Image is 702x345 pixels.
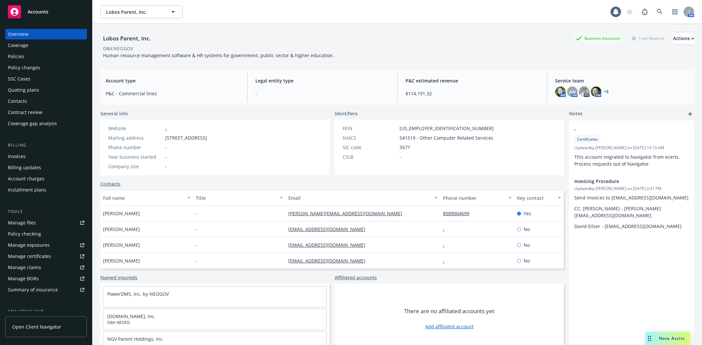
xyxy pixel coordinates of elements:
[645,332,654,345] div: Drag to move
[8,185,46,195] div: Installment plans
[5,262,87,273] a: Manage claims
[107,291,169,297] a: PowerDMS, Inc. by NEOGOV
[514,190,564,206] button: Key contact
[574,223,689,230] p: David Eilser - [EMAIL_ADDRESS][DOMAIN_NAME]
[400,134,493,141] span: 541519 - Other Computer Related Services
[108,163,163,170] div: Company size
[5,51,87,62] a: Policies
[5,118,87,129] a: Coverage gap analysis
[196,210,197,217] span: -
[8,173,44,184] div: Account charges
[288,242,371,248] a: [EMAIL_ADDRESS][DOMAIN_NAME]
[100,190,193,206] button: Full name
[574,178,672,185] span: Invoicing Procedure
[165,153,167,160] span: -
[623,5,636,18] a: Start snowing
[343,134,397,141] div: NAICS
[400,153,401,160] span: -
[103,241,140,248] span: [PERSON_NAME]
[569,121,694,172] div: -CertificatesUpdatedby [PERSON_NAME] on [DATE] 10:15 AMThis account migrated to Navigator from ec...
[8,62,40,73] div: Policy changes
[106,90,239,97] span: P&C - Commercial lines
[100,274,137,281] a: Named insureds
[574,126,672,133] span: -
[108,134,163,141] div: Mailing address
[5,308,87,315] div: Analytics hub
[577,136,598,142] span: Certificates
[604,90,609,94] a: +3
[440,190,514,206] button: Phone number
[288,195,430,201] div: Email
[5,107,87,118] a: Contract review
[8,29,28,39] div: Overview
[335,274,377,281] a: Affiliated accounts
[108,153,163,160] div: Year business started
[5,208,87,215] div: Tools
[196,257,197,264] span: -
[8,85,39,95] div: Quoting plans
[103,45,133,52] div: DBA: NEOGOV
[5,151,87,162] a: Invoices
[100,5,183,18] button: Lobos Parent, Inc.
[100,34,153,43] div: Lobos Parent, Inc.
[100,110,128,117] span: General info
[5,229,87,239] a: Policy checking
[524,257,530,264] span: No
[443,210,475,217] a: 8589004699
[8,162,41,173] div: Billing updates
[5,162,87,173] a: Billing updates
[343,144,397,151] div: SIC code
[5,273,87,284] a: Manage BORs
[569,88,576,95] span: AN
[400,125,494,132] span: [US_EMPLOYER_IDENTIFICATION_NUMBER]
[573,34,623,42] div: Business Insurance
[5,285,87,295] a: Summary of insurance
[100,180,120,187] a: Contacts
[5,185,87,195] a: Installment plans
[286,190,440,206] button: Email
[5,240,87,250] a: Manage exposures
[28,9,48,14] span: Accounts
[524,226,530,233] span: No
[555,77,689,84] span: Service team
[107,336,163,342] a: NGV Parent Holdings, Inc
[106,9,163,15] span: Lobos Parent, Inc.
[103,52,334,58] span: Human resource management software & HR systems for government, public sector & higher education.
[5,218,87,228] a: Manage files
[108,144,163,151] div: Phone number
[405,90,539,97] span: $114,191.32
[288,258,371,264] a: [EMAIL_ADDRESS][DOMAIN_NAME]
[8,96,27,106] div: Contacts
[8,273,39,284] div: Manage BORs
[591,86,601,97] img: photo
[165,144,167,151] span: -
[193,190,286,206] button: Title
[288,210,407,217] a: [PERSON_NAME][EMAIL_ADDRESS][DOMAIN_NAME]
[107,313,156,319] a: [DOMAIN_NAME], Inc.
[400,144,410,151] span: 3577
[668,5,682,18] a: Switch app
[517,195,554,201] div: Key contact
[8,118,57,129] div: Coverage gap analysis
[8,229,41,239] div: Policy checking
[574,154,681,167] span: This account migrated to Navigator from ecerts. Process requests out of Navigator.
[196,241,197,248] span: -
[443,226,450,232] a: -
[8,218,36,228] div: Manage files
[8,40,28,51] div: Coverage
[5,40,87,51] a: Coverage
[443,258,450,264] a: -
[103,226,140,233] span: [PERSON_NAME]
[103,257,140,264] span: [PERSON_NAME]
[165,163,167,170] span: -
[405,77,539,84] span: P&C estimated revenue
[673,32,694,45] button: Actions
[524,241,530,248] span: No
[659,335,685,341] span: Nova Assist
[569,110,583,118] span: Notes
[288,226,371,232] a: [EMAIL_ADDRESS][DOMAIN_NAME]
[8,151,26,162] div: Invoices
[8,51,24,62] div: Policies
[12,323,61,330] span: Open Client Navigator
